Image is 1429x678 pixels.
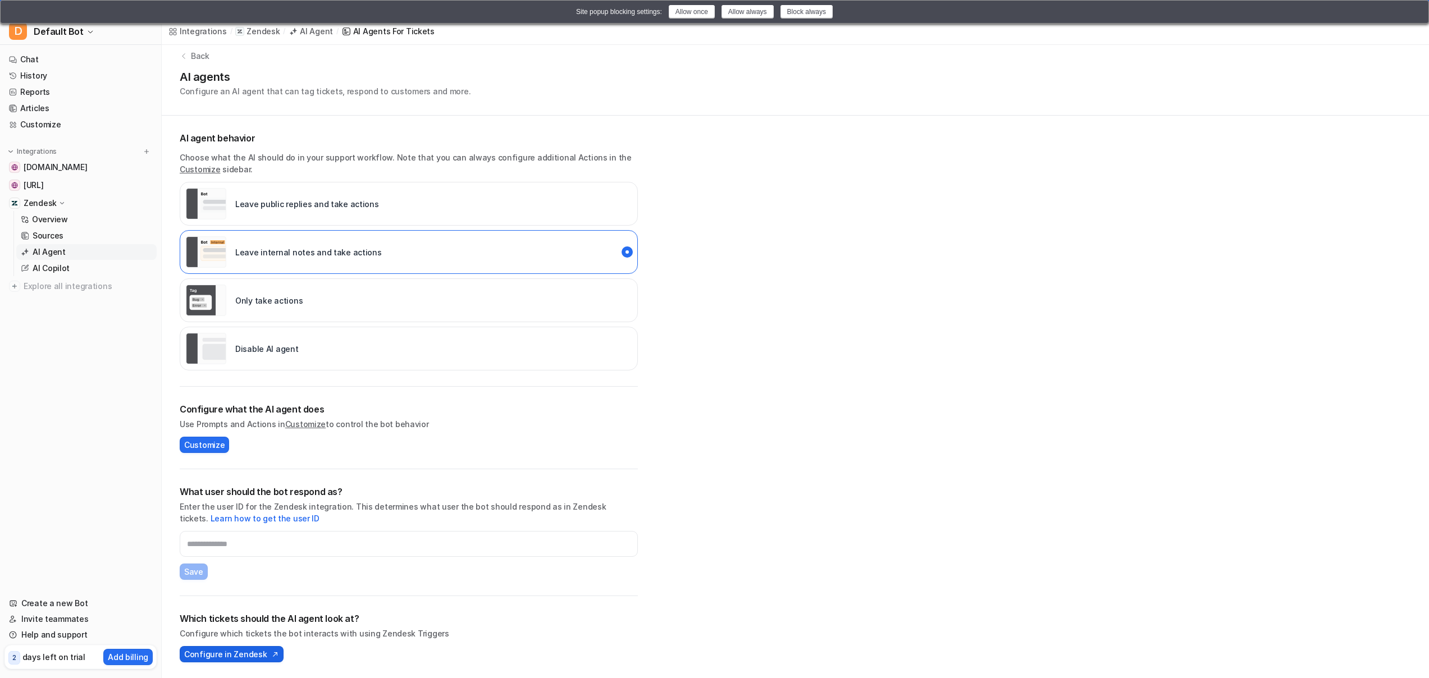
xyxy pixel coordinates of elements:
[4,177,157,193] a: dashboard.eesel.ai[URL]
[180,131,638,145] p: AI agent behavior
[186,285,226,316] img: Only take actions
[180,646,284,662] button: Configure in Zendesk
[24,198,57,209] p: Zendesk
[4,627,157,643] a: Help and support
[32,214,68,225] p: Overview
[180,278,638,322] div: live::disabled
[180,418,638,430] p: Use Prompts and Actions in to control the bot behavior
[4,52,157,67] a: Chat
[180,327,638,370] div: paused::disabled
[246,26,280,37] p: Zendesk
[34,24,84,39] span: Default Bot
[143,148,150,155] img: menu_add.svg
[24,180,44,191] span: [URL]
[180,564,208,580] button: Save
[180,485,638,498] h2: What user should the bot respond as?
[180,85,471,97] p: Configure an AI agent that can tag tickets, respond to customers and more.
[180,501,638,524] p: Enter the user ID for the Zendesk integration. This determines what user the bot should respond a...
[22,651,85,663] p: days left on trial
[186,188,226,219] img: Leave public replies and take actions
[336,26,339,36] span: /
[722,5,774,19] button: Allow always
[16,244,157,260] a: AI Agent
[186,236,226,268] img: Leave internal notes and take actions
[16,212,157,227] a: Overview
[180,164,220,174] a: Customize
[4,117,157,132] a: Customize
[235,295,303,306] p: Only take actions
[780,5,833,19] button: Block always
[180,612,638,625] h2: Which tickets should the AI agent look at?
[235,246,382,258] p: Leave internal notes and take actions
[24,162,87,173] span: [DOMAIN_NAME]
[4,159,157,175] a: help.luigisbox.com[DOMAIN_NAME]
[24,277,152,295] span: Explore all integrations
[4,68,157,84] a: History
[180,68,471,85] h1: AI agents
[4,278,157,294] a: Explore all integrations
[12,653,16,663] p: 2
[9,22,27,40] span: D
[186,333,226,364] img: Disable AI agent
[235,343,299,355] p: Disable AI agent
[283,26,285,36] span: /
[168,25,227,37] a: Integrations
[4,611,157,627] a: Invite teammates
[4,595,157,611] a: Create a new Bot
[180,152,638,175] p: Choose what the AI should do in your support workflow. Note that you can always configure additio...
[17,147,57,156] p: Integrations
[11,164,18,171] img: help.luigisbox.com
[9,281,20,292] img: explore all integrations
[4,100,157,116] a: Articles
[184,439,225,451] span: Customize
[191,50,209,62] p: Back
[235,26,280,37] a: Zendesk
[180,182,638,226] div: live::external_reply
[353,25,435,37] div: AI Agents for tickets
[180,230,638,274] div: live::internal_reply
[184,648,267,660] span: Configure in Zendesk
[103,649,153,665] button: Add billing
[230,26,232,36] span: /
[184,566,203,578] span: Save
[4,146,60,157] button: Integrations
[4,84,157,100] a: Reports
[180,402,638,416] h2: Configure what the AI agent does
[11,182,18,189] img: dashboard.eesel.ai
[342,25,435,37] a: AI Agents for tickets
[285,419,326,429] a: Customize
[300,25,333,37] div: AI Agent
[211,514,319,523] a: Learn how to get the user ID
[576,7,662,17] div: Site popup blocking settings:
[108,651,148,663] p: Add billing
[33,246,66,258] p: AI Agent
[180,25,227,37] div: Integrations
[11,200,18,207] img: Zendesk
[33,263,70,274] p: AI Copilot
[16,228,157,244] a: Sources
[235,198,379,210] p: Leave public replies and take actions
[180,627,638,639] p: Configure which tickets the bot interacts with using Zendesk Triggers
[669,5,715,19] button: Allow once
[180,437,229,453] button: Customize
[7,148,15,155] img: expand menu
[16,260,157,276] a: AI Copilot
[33,230,63,241] p: Sources
[289,25,333,37] a: AI Agent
